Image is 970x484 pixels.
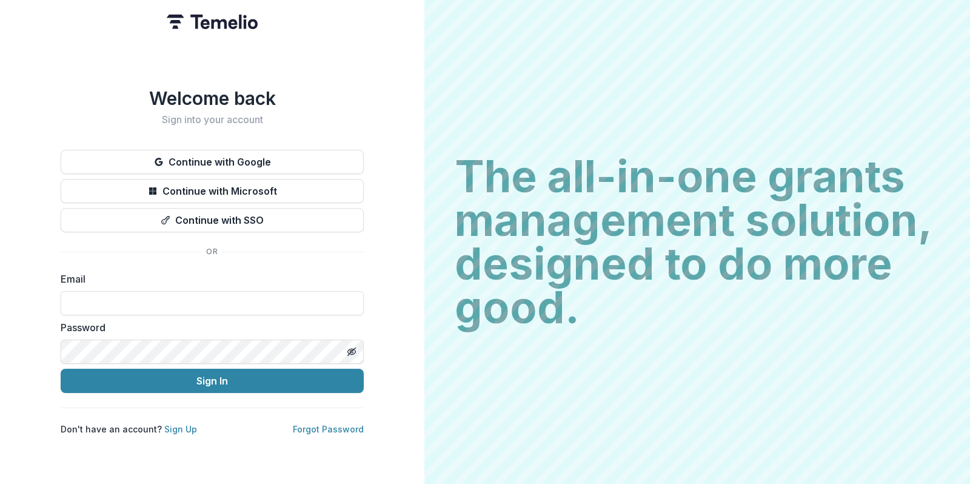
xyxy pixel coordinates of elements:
button: Sign In [61,369,364,393]
img: Temelio [167,15,258,29]
p: Don't have an account? [61,423,197,435]
label: Email [61,272,356,286]
h1: Welcome back [61,87,364,109]
button: Continue with Microsoft [61,179,364,203]
h2: Sign into your account [61,114,364,126]
button: Continue with Google [61,150,364,174]
a: Forgot Password [293,424,364,434]
a: Sign Up [164,424,197,434]
button: Continue with SSO [61,208,364,232]
button: Toggle password visibility [342,342,361,361]
label: Password [61,320,356,335]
